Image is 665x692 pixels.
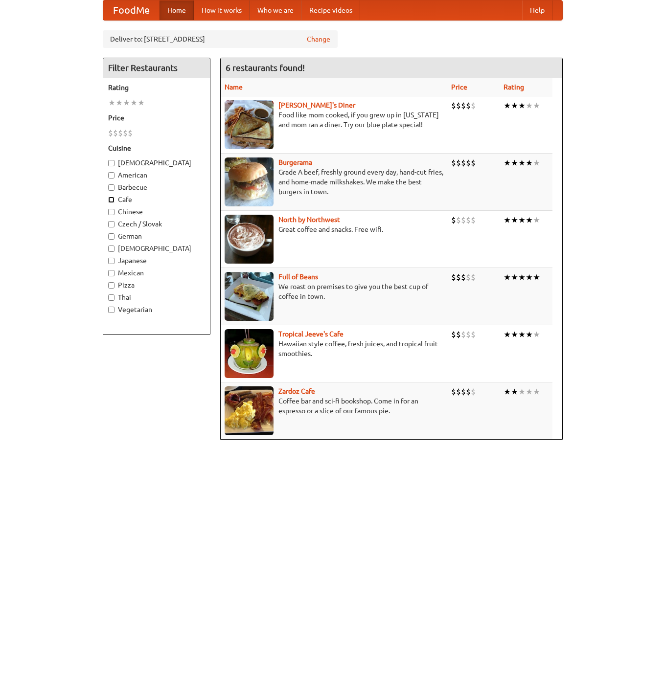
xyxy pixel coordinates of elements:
[103,58,210,78] h4: Filter Restaurants
[451,157,456,168] li: $
[108,170,205,180] label: American
[108,158,205,168] label: [DEMOGRAPHIC_DATA]
[225,157,274,206] img: burgerama.jpg
[278,330,344,338] a: Tropical Jeeve's Cafe
[456,215,461,225] li: $
[466,272,471,283] li: $
[533,100,540,111] li: ★
[504,157,511,168] li: ★
[518,157,526,168] li: ★
[225,167,443,197] p: Grade A beef, freshly ground every day, hand-cut fries, and home-made milkshakes. We make the bes...
[451,83,467,91] a: Price
[533,157,540,168] li: ★
[278,216,340,223] b: North by Northwest
[461,157,466,168] li: $
[108,292,205,302] label: Thai
[451,386,456,397] li: $
[225,272,274,321] img: beans.jpg
[456,100,461,111] li: $
[471,215,476,225] li: $
[504,100,511,111] li: ★
[108,307,115,313] input: Vegetarian
[456,272,461,283] li: $
[118,128,123,138] li: $
[533,272,540,283] li: ★
[511,386,518,397] li: ★
[225,396,443,416] p: Coffee bar and sci-fi bookshop. Come in for an espresso or a slice of our famous pie.
[471,386,476,397] li: $
[278,273,318,281] a: Full of Beans
[504,215,511,225] li: ★
[511,329,518,340] li: ★
[108,270,115,276] input: Mexican
[511,100,518,111] li: ★
[451,272,456,283] li: $
[461,272,466,283] li: $
[138,97,145,108] li: ★
[526,157,533,168] li: ★
[533,329,540,340] li: ★
[113,128,118,138] li: $
[108,231,205,241] label: German
[108,172,115,179] input: American
[526,329,533,340] li: ★
[518,100,526,111] li: ★
[278,101,355,109] a: [PERSON_NAME]'s Diner
[225,100,274,149] img: sallys.jpg
[250,0,301,20] a: Who we are
[504,83,524,91] a: Rating
[108,221,115,227] input: Czech / Slovak
[526,100,533,111] li: ★
[225,386,274,435] img: zardoz.jpg
[108,209,115,215] input: Chinese
[471,100,476,111] li: $
[526,386,533,397] li: ★
[108,258,115,264] input: Japanese
[108,233,115,240] input: German
[511,272,518,283] li: ★
[456,157,461,168] li: $
[194,0,250,20] a: How it works
[471,329,476,340] li: $
[108,268,205,278] label: Mexican
[456,329,461,340] li: $
[461,329,466,340] li: $
[108,282,115,289] input: Pizza
[278,158,312,166] b: Burgerama
[108,182,205,192] label: Barbecue
[518,386,526,397] li: ★
[451,215,456,225] li: $
[533,215,540,225] li: ★
[225,339,443,358] p: Hawaiian style coffee, fresh juices, and tropical fruit smoothies.
[103,0,160,20] a: FoodMe
[108,143,205,153] h5: Cuisine
[108,305,205,314] label: Vegetarian
[471,157,476,168] li: $
[504,272,511,283] li: ★
[511,157,518,168] li: ★
[466,100,471,111] li: $
[115,97,123,108] li: ★
[466,157,471,168] li: $
[108,244,205,253] label: [DEMOGRAPHIC_DATA]
[225,282,443,301] p: We roast on premises to give you the best cup of coffee in town.
[108,195,205,204] label: Cafe
[456,386,461,397] li: $
[108,97,115,108] li: ★
[466,386,471,397] li: $
[225,224,443,234] p: Great coffee and snacks. Free wifi.
[451,329,456,340] li: $
[471,272,476,283] li: $
[130,97,138,108] li: ★
[301,0,360,20] a: Recipe videos
[103,30,338,48] div: Deliver to: [STREET_ADDRESS]
[108,197,115,203] input: Cafe
[522,0,552,20] a: Help
[108,219,205,229] label: Czech / Slovak
[225,329,274,378] img: jeeves.jpg
[461,215,466,225] li: $
[466,215,471,225] li: $
[108,246,115,252] input: [DEMOGRAPHIC_DATA]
